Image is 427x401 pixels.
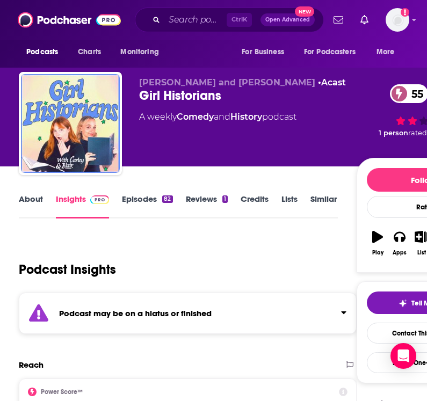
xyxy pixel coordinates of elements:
h1: Podcast Insights [19,261,116,278]
div: Search podcasts, credits, & more... [135,8,324,32]
a: Show notifications dropdown [329,11,348,29]
div: Apps [393,250,407,256]
a: InsightsPodchaser Pro [56,194,109,218]
div: Play [372,250,383,256]
img: User Profile [386,8,409,32]
a: Episodes82 [122,194,172,218]
div: 1 [222,195,228,203]
a: Acast [321,77,346,88]
input: Search podcasts, credits, & more... [164,11,227,28]
span: New [295,6,314,17]
span: Monitoring [120,45,158,60]
div: A weekly podcast [139,111,296,123]
span: • [318,77,346,88]
span: Charts [78,45,101,60]
img: Podchaser - Follow, Share and Rate Podcasts [18,10,121,30]
a: Similar [310,194,337,218]
span: Open Advanced [265,17,310,23]
span: 1 person [379,129,408,137]
div: 82 [162,195,172,203]
button: Show profile menu [386,8,409,32]
span: Podcasts [26,45,58,60]
button: open menu [19,42,72,62]
button: Play [367,224,389,263]
button: Open AdvancedNew [260,13,315,26]
div: List [417,250,426,256]
a: Comedy [177,112,214,122]
a: Credits [241,194,269,218]
img: Podchaser Pro [90,195,109,204]
strong: Podcast may be on a hiatus or finished [59,308,212,318]
a: Lists [281,194,298,218]
span: Ctrl K [227,13,252,27]
button: Apps [388,224,410,263]
a: About [19,194,43,218]
svg: Add a profile image [401,8,409,17]
span: Logged in as ereardon [386,8,409,32]
a: Charts [71,42,107,62]
section: Click to expand status details [19,293,357,334]
a: Show notifications dropdown [356,11,373,29]
span: For Business [242,45,284,60]
button: open menu [369,42,408,62]
a: Reviews1 [186,194,228,218]
span: [PERSON_NAME] and [PERSON_NAME] [139,77,315,88]
div: Open Intercom Messenger [390,343,416,369]
h2: Reach [19,360,44,370]
span: More [377,45,395,60]
a: History [230,112,262,122]
span: For Podcasters [304,45,356,60]
button: open menu [113,42,172,62]
button: open menu [234,42,298,62]
span: and [214,112,230,122]
img: Girl Historians [21,74,120,173]
button: open menu [297,42,371,62]
h2: Power Score™ [41,388,83,396]
img: tell me why sparkle [399,299,407,308]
